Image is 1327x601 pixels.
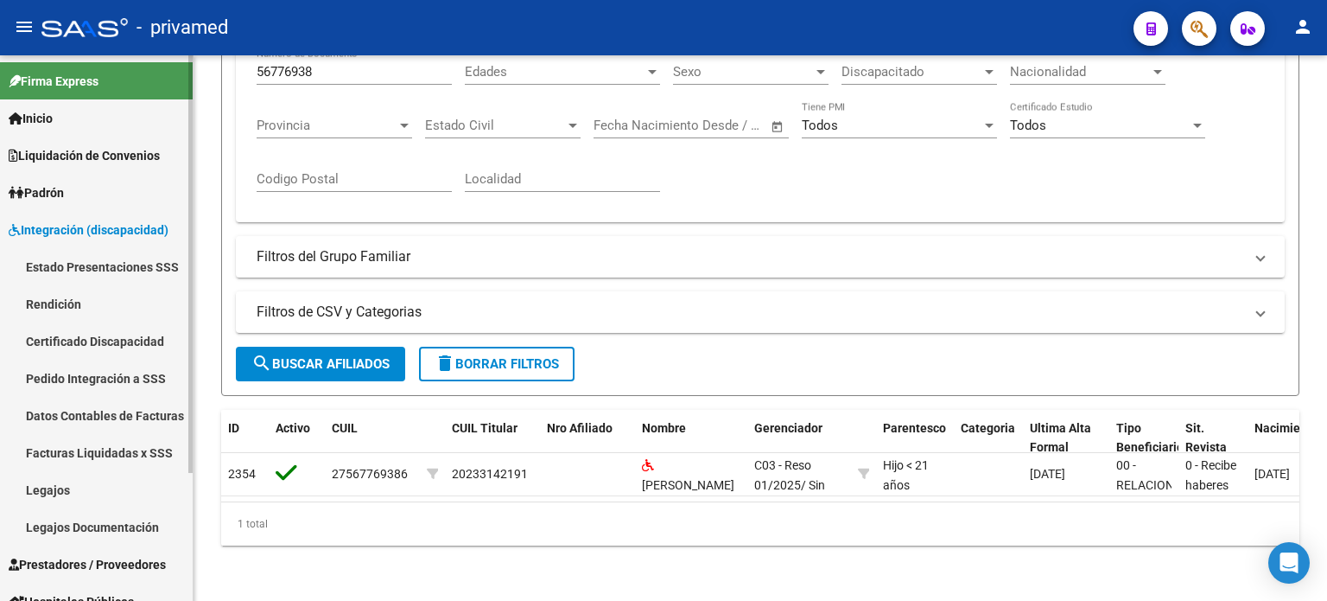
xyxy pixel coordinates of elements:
span: Buscar Afiliados [251,356,390,372]
mat-icon: menu [14,16,35,37]
span: Todos [1010,118,1046,133]
span: 0 - Recibe haberes regularmente [1185,458,1257,512]
span: Discapacitado [841,64,981,80]
div: [DATE] [1030,464,1102,484]
span: Sexo [673,64,813,80]
span: Ultima Alta Formal [1030,421,1091,455]
span: Activo [276,421,310,435]
datatable-header-cell: CUIL Titular [445,410,540,467]
mat-panel-title: Filtros del Grupo Familiar [257,247,1243,266]
span: Nombre [642,421,686,435]
span: Provincia [257,118,397,133]
datatable-header-cell: Ultima Alta Formal [1023,410,1109,467]
span: CUIL [332,421,358,435]
div: Open Intercom Messenger [1268,542,1310,584]
span: Prestadores / Proveedores [9,555,166,574]
mat-expansion-panel-header: Filtros del Grupo Familiar [236,236,1285,278]
span: Gerenciador [754,421,822,435]
span: Nacionalidad [1010,64,1150,80]
div: 1 total [221,502,1299,546]
datatable-header-cell: Sit. Revista [1178,410,1248,467]
mat-expansion-panel-header: Filtros de CSV y Categorias [236,291,1285,333]
span: Hijo < 21 años [883,458,929,492]
span: 2354 [228,467,256,481]
span: [PERSON_NAME] [642,478,734,492]
span: Edades [465,64,644,80]
input: Fecha inicio [594,118,663,133]
div: 20233142191 [452,464,528,484]
span: [DATE] [1254,467,1290,481]
span: Firma Express [9,72,98,91]
datatable-header-cell: Gerenciador [747,410,851,467]
datatable-header-cell: ID [221,410,269,467]
mat-panel-title: Filtros de CSV y Categorias [257,303,1243,322]
datatable-header-cell: Categoria [954,410,1023,467]
span: Nacimiento [1254,421,1318,435]
datatable-header-cell: Parentesco [876,410,954,467]
span: Padrón [9,183,64,202]
button: Open calendar [768,117,788,137]
mat-icon: delete [435,353,455,374]
span: C03 - Reso 01/2025 [754,458,811,492]
span: Todos [802,118,838,133]
datatable-header-cell: Nro Afiliado [540,410,635,467]
span: Borrar Filtros [435,356,559,372]
span: CUIL Titular [452,421,517,435]
span: Sit. Revista [1185,421,1227,455]
span: Liquidación de Convenios [9,146,160,165]
span: - privamed [137,9,228,47]
datatable-header-cell: CUIL [325,410,420,467]
mat-icon: person [1292,16,1313,37]
datatable-header-cell: Nombre [635,410,747,467]
datatable-header-cell: Tipo Beneficiario [1109,410,1178,467]
span: 00 - RELACION DE DEPENDENCIA [1116,458,1197,531]
span: Tipo Beneficiario [1116,421,1184,455]
span: Estado Civil [425,118,565,133]
mat-icon: search [251,353,272,374]
span: Integración (discapacidad) [9,221,168,240]
span: ID [228,421,239,435]
div: 27567769386 [332,464,408,484]
input: Fecha fin [679,118,763,133]
span: Parentesco [883,421,946,435]
button: Buscar Afiliados [236,347,405,381]
span: Inicio [9,109,53,128]
button: Borrar Filtros [419,347,575,381]
span: Nro Afiliado [547,421,613,435]
datatable-header-cell: Activo [269,410,325,467]
span: Categoria [961,421,1015,435]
